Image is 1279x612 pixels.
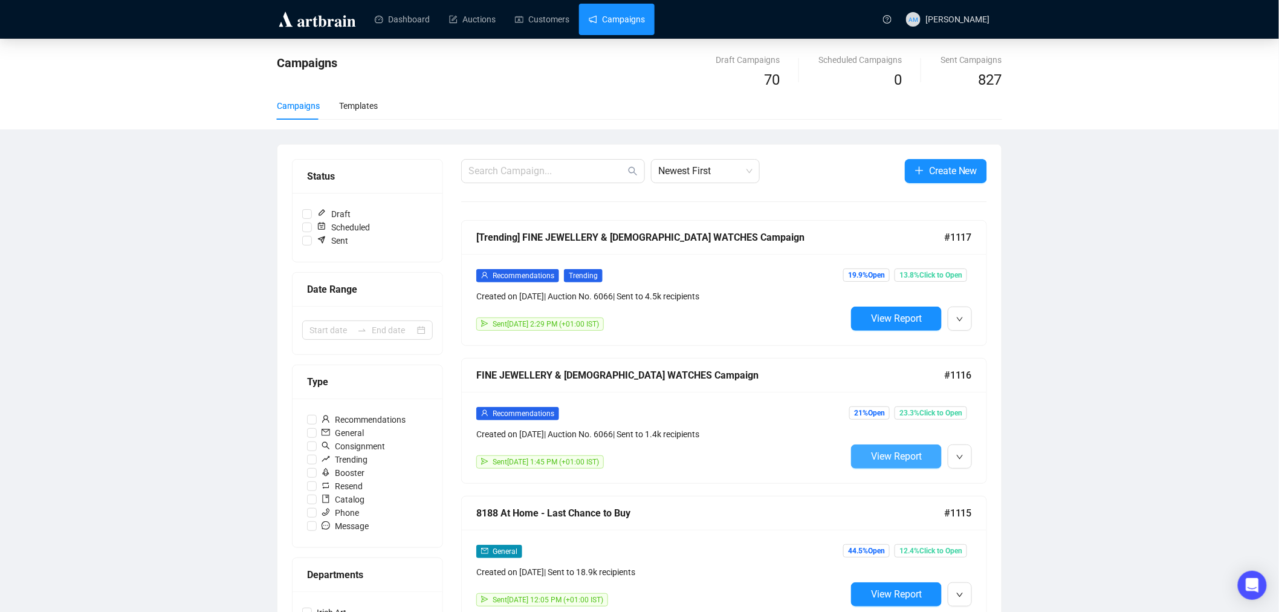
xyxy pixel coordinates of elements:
span: Resend [317,480,368,493]
a: Campaigns [589,4,645,35]
a: [Trending] FINE JEWELLERY & [DEMOGRAPHIC_DATA] WATCHES Campaign#1117userRecommendationsTrendingCr... [461,220,987,346]
span: down [956,316,963,323]
span: 44.5% Open [843,544,890,558]
span: retweet [322,481,330,490]
button: View Report [851,582,942,607]
a: Auctions [449,4,496,35]
span: Sent [312,234,353,247]
span: Trending [317,453,372,466]
button: View Report [851,307,942,331]
span: General [317,426,369,440]
div: Date Range [307,282,428,297]
div: Open Intercom Messenger [1238,571,1267,600]
span: question-circle [883,15,892,24]
span: [PERSON_NAME] [925,15,990,24]
div: FINE JEWELLERY & [DEMOGRAPHIC_DATA] WATCHES Campaign [476,368,944,383]
a: FINE JEWELLERY & [DEMOGRAPHIC_DATA] WATCHES Campaign#1116userRecommendationsCreated on [DATE]| Au... [461,358,987,484]
div: Status [307,169,428,184]
span: Booster [317,466,369,480]
span: 21% Open [849,406,890,420]
span: Sent [DATE] 1:45 PM (+01:00 IST) [493,458,599,466]
span: 827 [979,71,1002,88]
span: down [956,591,963,599]
div: Type [307,374,428,389]
span: Message [317,519,374,533]
span: 23.3% Click to Open [895,406,967,420]
span: View Report [871,313,922,324]
span: 70 [764,71,780,88]
div: Scheduled Campaigns [818,53,902,67]
span: View Report [871,588,922,600]
span: send [481,596,488,603]
span: down [956,454,963,461]
div: Campaigns [277,99,320,112]
span: search [628,166,638,176]
div: Templates [339,99,378,112]
button: Create New [905,159,987,183]
span: Phone [317,506,364,519]
input: End date [372,324,415,337]
div: Draft Campaigns [716,53,780,67]
span: #1115 [944,506,972,521]
span: 12.4% Click to Open [895,544,967,558]
span: Newest First [658,160,753,183]
span: rise [322,455,330,463]
span: user [481,409,488,417]
div: Created on [DATE] | Sent to 18.9k recipients [476,565,846,579]
span: send [481,320,488,327]
span: View Report [871,451,922,462]
div: [Trending] FINE JEWELLERY & [DEMOGRAPHIC_DATA] WATCHES Campaign [476,230,944,245]
div: 8188 At Home - Last Chance to Buy [476,506,944,521]
span: mail [481,547,488,555]
input: Start date [309,324,352,337]
input: Search Campaign... [468,164,626,178]
span: to [357,325,367,335]
div: Created on [DATE] | Auction No. 6066 | Sent to 4.5k recipients [476,290,846,303]
span: rocket [322,468,330,477]
a: Dashboard [375,4,430,35]
div: Sent Campaigns [941,53,1002,67]
span: send [481,458,488,465]
span: #1117 [944,230,972,245]
img: logo [277,10,358,29]
span: phone [322,508,330,516]
span: Draft [312,207,355,221]
span: user [322,415,330,423]
span: search [322,441,330,450]
span: 0 [894,71,902,88]
span: Scheduled [312,221,375,234]
span: message [322,521,330,530]
span: AM [908,14,918,24]
div: Departments [307,567,428,582]
span: Recommendations [493,272,554,280]
span: Sent [DATE] 2:29 PM (+01:00 IST) [493,320,599,328]
div: Created on [DATE] | Auction No. 6066 | Sent to 1.4k recipients [476,428,846,441]
span: General [493,547,517,556]
span: #1116 [944,368,972,383]
span: Recommendations [317,413,410,426]
span: 13.8% Click to Open [895,269,967,282]
span: Consignment [317,440,390,453]
span: Catalog [317,493,369,506]
a: Customers [515,4,569,35]
button: View Report [851,444,942,469]
span: Campaigns [277,56,337,70]
span: user [481,272,488,279]
span: swap-right [357,325,367,335]
span: Recommendations [493,409,554,418]
span: plus [915,166,924,175]
span: Sent [DATE] 12:05 PM (+01:00 IST) [493,596,603,604]
span: Create New [929,163,977,178]
span: Trending [564,269,603,282]
span: mail [322,428,330,437]
span: 19.9% Open [843,269,890,282]
span: book [322,495,330,503]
